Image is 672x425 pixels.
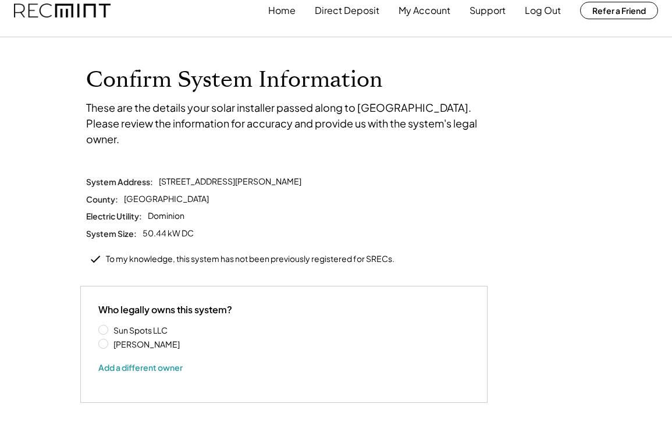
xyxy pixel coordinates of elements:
div: 50.44 kW DC [143,228,194,239]
div: County: [86,194,118,204]
div: System Size: [86,228,137,239]
div: Electric Utility: [86,211,142,221]
div: To my knowledge, this system has not been previously registered for SRECs. [106,253,394,265]
label: [PERSON_NAME] [110,340,215,348]
div: Who legally owns this system? [98,304,232,316]
div: These are the details your solar installer passed along to [GEOGRAPHIC_DATA]. Please review the i... [86,100,493,147]
div: [STREET_ADDRESS][PERSON_NAME] [159,176,301,187]
img: recmint-logotype%403x.png [14,3,111,18]
div: [GEOGRAPHIC_DATA] [124,193,209,205]
button: Add a different owner [98,359,183,376]
div: System Address: [86,176,153,187]
button: Refer a Friend [580,2,658,19]
div: Dominion [148,210,184,222]
label: Sun Spots LLC [110,326,215,334]
h1: Confirm System Information [86,66,586,94]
